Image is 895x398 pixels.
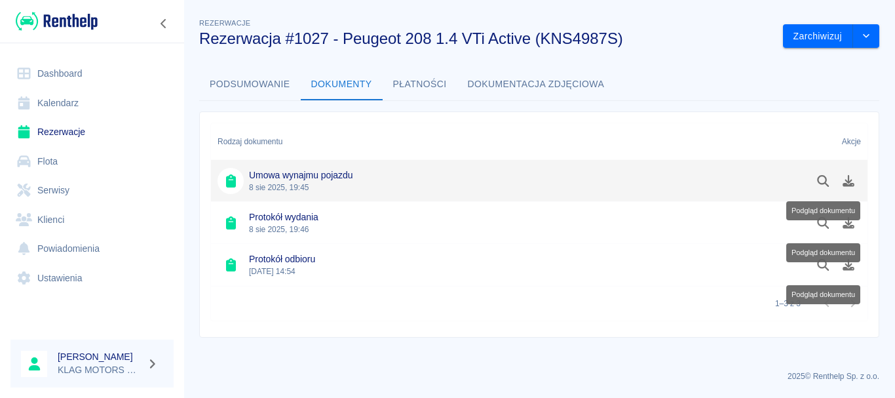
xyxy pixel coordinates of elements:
img: Renthelp logo [16,10,98,32]
div: Akcje [842,123,861,160]
h3: Rezerwacja #1027 - Peugeot 208 1.4 VTi Active (KNS4987S) [199,30,772,48]
div: Podgląd dokumentu [786,243,860,262]
a: Klienci [10,205,174,235]
a: Serwisy [10,176,174,205]
button: drop-down [853,24,879,49]
div: Podgląd dokumentu [786,285,860,304]
button: Dokumenty [301,69,383,100]
a: Dashboard [10,59,174,89]
p: [DATE] 14:54 [249,266,315,277]
p: 2025 © Renthelp Sp. z o.o. [199,370,879,382]
a: Rezerwacje [10,117,174,147]
div: Akcje [791,123,867,160]
h6: Protokół odbioru [249,252,315,266]
div: Rodzaj dokumentu [218,123,282,160]
button: Zwiń nawigację [154,15,174,32]
span: Rezerwacje [199,19,250,27]
button: Podgląd dokumentu [810,170,836,192]
div: Podgląd dokumentu [786,201,860,220]
button: Pobierz dokument [836,170,862,192]
button: Dokumentacja zdjęciowa [457,69,615,100]
p: 8 sie 2025, 19:45 [249,182,352,193]
button: Podgląd dokumentu [810,212,836,234]
div: Rodzaj dokumentu [211,123,791,160]
a: Renthelp logo [10,10,98,32]
button: Pobierz dokument [836,212,862,234]
button: Płatności [383,69,457,100]
h6: [PERSON_NAME] [58,350,142,363]
a: Kalendarz [10,89,174,118]
button: Zarchiwizuj [783,24,853,49]
a: Powiadomienia [10,234,174,264]
p: KLAG MOTORS Rent a Car [58,363,142,377]
p: 1–3 z 3 [775,298,801,309]
a: Flota [10,147,174,176]
button: Podgląd dokumentu [810,254,836,276]
h6: Umowa wynajmu pojazdu [249,169,352,182]
a: Ustawienia [10,264,174,293]
h6: Protokół wydania [249,210,318,224]
button: Pobierz dokument [836,254,862,276]
button: Podsumowanie [199,69,301,100]
p: 8 sie 2025, 19:46 [249,224,318,235]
